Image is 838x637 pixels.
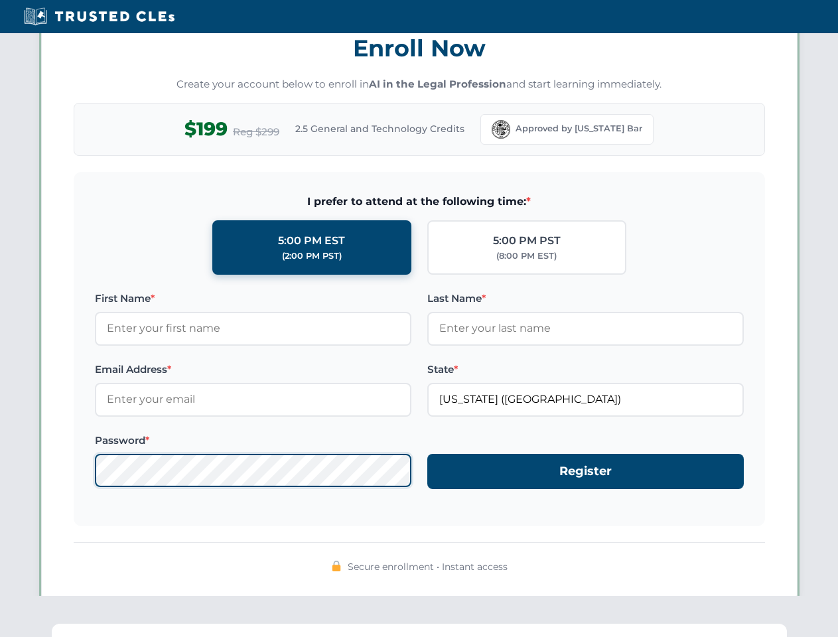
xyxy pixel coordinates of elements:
[95,193,744,210] span: I prefer to attend at the following time:
[74,27,765,69] h3: Enroll Now
[427,312,744,345] input: Enter your last name
[278,232,345,249] div: 5:00 PM EST
[95,433,411,449] label: Password
[348,559,508,574] span: Secure enrollment • Instant access
[427,362,744,378] label: State
[95,291,411,307] label: First Name
[427,454,744,489] button: Register
[369,78,506,90] strong: AI in the Legal Profession
[95,312,411,345] input: Enter your first name
[95,362,411,378] label: Email Address
[516,122,642,135] span: Approved by [US_STATE] Bar
[496,249,557,263] div: (8:00 PM EST)
[20,7,178,27] img: Trusted CLEs
[295,121,464,136] span: 2.5 General and Technology Credits
[493,232,561,249] div: 5:00 PM PST
[233,124,279,140] span: Reg $299
[331,561,342,571] img: 🔒
[427,291,744,307] label: Last Name
[74,77,765,92] p: Create your account below to enroll in and start learning immediately.
[184,114,228,144] span: $199
[95,383,411,416] input: Enter your email
[282,249,342,263] div: (2:00 PM PST)
[492,120,510,139] img: Florida Bar
[427,383,744,416] input: Florida (FL)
